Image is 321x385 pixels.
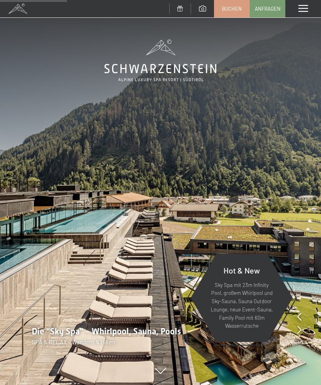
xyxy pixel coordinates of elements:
a: Buchen [214,0,249,17]
span: Anfragen [255,5,281,12]
span: 8 [300,338,303,346]
a: Hot & New Sky Spa mit 23m Infinity Pool, großem Whirlpool und Sky-Sauna, Sauna Outdoor Lounge, ne... [190,253,293,342]
span: Buchen [222,5,242,12]
span: / [298,338,300,346]
span: 1 [295,338,298,346]
span: Die "Sky Spa" - Whirlpool, Sauna, Pools [32,326,181,336]
span: SPA & RELAX - Wandern & Biken [32,338,115,345]
a: Anfragen [250,0,285,17]
p: Sky Spa mit 23m Infinity Pool, großem Whirlpool und Sky-Sauna, Sauna Outdoor Lounge, neue Event-S... [210,281,273,330]
span: Hot & New [224,266,260,275]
